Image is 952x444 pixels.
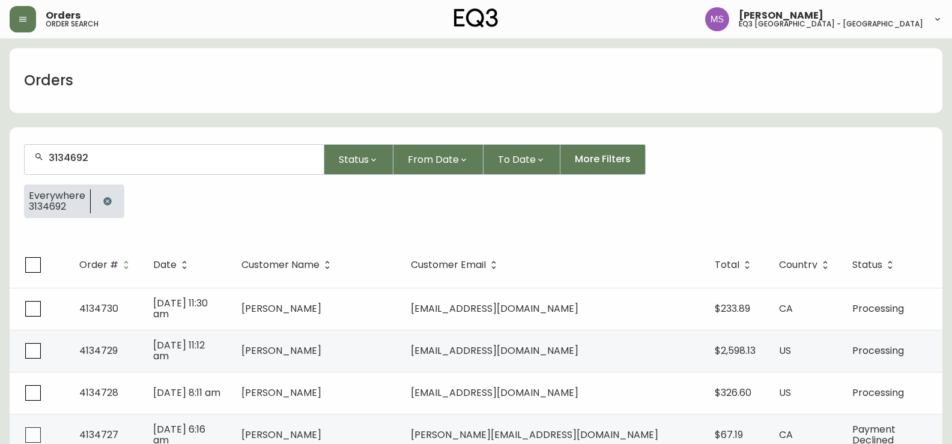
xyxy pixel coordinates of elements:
button: To Date [484,144,560,175]
span: Total [715,260,755,270]
span: Processing [852,386,904,400]
span: Order # [79,261,118,269]
button: More Filters [560,144,646,175]
span: More Filters [575,153,631,166]
span: [EMAIL_ADDRESS][DOMAIN_NAME] [411,344,578,357]
span: US [779,386,791,400]
span: [PERSON_NAME] [739,11,823,20]
span: $326.60 [715,386,751,400]
span: Everywhere [29,190,85,201]
span: Processing [852,302,904,315]
span: 3134692 [29,201,85,212]
input: Search [49,152,314,163]
span: [PERSON_NAME] [241,428,321,442]
span: 4134730 [79,302,118,315]
span: [DATE] 11:30 am [153,296,208,321]
span: [DATE] 11:12 am [153,338,205,363]
span: [EMAIL_ADDRESS][DOMAIN_NAME] [411,386,578,400]
span: Orders [46,11,80,20]
span: $2,598.13 [715,344,756,357]
span: $67.19 [715,428,743,442]
h5: order search [46,20,99,28]
span: US [779,344,791,357]
span: CA [779,428,793,442]
span: Customer Email [411,261,486,269]
span: 4134727 [79,428,118,442]
span: Date [153,261,177,269]
span: Country [779,261,817,269]
span: Status [339,152,369,167]
span: [PERSON_NAME][EMAIL_ADDRESS][DOMAIN_NAME] [411,428,658,442]
span: Total [715,261,739,269]
span: From Date [408,152,459,167]
span: [PERSON_NAME] [241,386,321,400]
span: To Date [498,152,536,167]
h1: Orders [24,70,73,91]
button: Status [324,144,393,175]
span: Order # [79,260,134,270]
span: Customer Name [241,260,335,270]
span: $233.89 [715,302,750,315]
span: Customer Email [411,260,502,270]
span: Customer Name [241,261,320,269]
span: Date [153,260,192,270]
img: 1b6e43211f6f3cc0b0729c9049b8e7af [705,7,729,31]
button: From Date [393,144,484,175]
span: 4134728 [79,386,118,400]
h5: eq3 [GEOGRAPHIC_DATA] - [GEOGRAPHIC_DATA] [739,20,923,28]
span: [PERSON_NAME] [241,344,321,357]
span: [DATE] 8:11 am [153,386,220,400]
span: 4134729 [79,344,118,357]
img: logo [454,8,499,28]
span: Status [852,261,882,269]
span: Processing [852,344,904,357]
span: Country [779,260,833,270]
span: CA [779,302,793,315]
span: Status [852,260,898,270]
span: [EMAIL_ADDRESS][DOMAIN_NAME] [411,302,578,315]
span: [PERSON_NAME] [241,302,321,315]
